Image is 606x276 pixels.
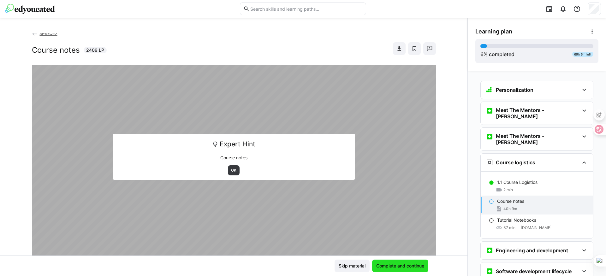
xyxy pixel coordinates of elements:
h2: Course notes [32,45,80,55]
span: Complete and continue [375,263,425,269]
span: 2 min [503,187,513,192]
button: Complete and continue [372,260,428,272]
span: [DOMAIN_NAME] [521,225,551,230]
span: Skip material [338,263,366,269]
h3: Meet The Mentors - [PERSON_NAME] [496,107,579,120]
h3: Personalization [496,87,533,93]
h3: Course logistics [496,159,535,166]
span: Learning plan [475,28,512,35]
div: 69h 6m left [572,52,593,57]
span: 6 [480,51,484,57]
button: Skip material [335,260,370,272]
h3: Meet The Mentors - [PERSON_NAME] [496,133,579,145]
p: Course notes [117,155,351,161]
a: AI-SEQ#2 [32,31,57,36]
h3: Software development lifecycle [496,268,572,274]
h3: Engineering and development [496,247,568,254]
p: 1.1 Course Logistics [497,179,538,185]
span: 37 min [503,225,515,230]
p: Course notes [497,198,524,204]
span: 2409 LP [86,47,104,53]
p: Tutorial Notebooks [497,217,536,223]
span: 40h 9m [503,206,517,211]
div: % completed [480,50,514,58]
span: OK [230,168,237,173]
span: Expert Hint [220,138,255,150]
button: OK [228,165,240,175]
span: AI-SEQ#2 [39,31,57,36]
input: Search skills and learning paths… [250,6,363,12]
